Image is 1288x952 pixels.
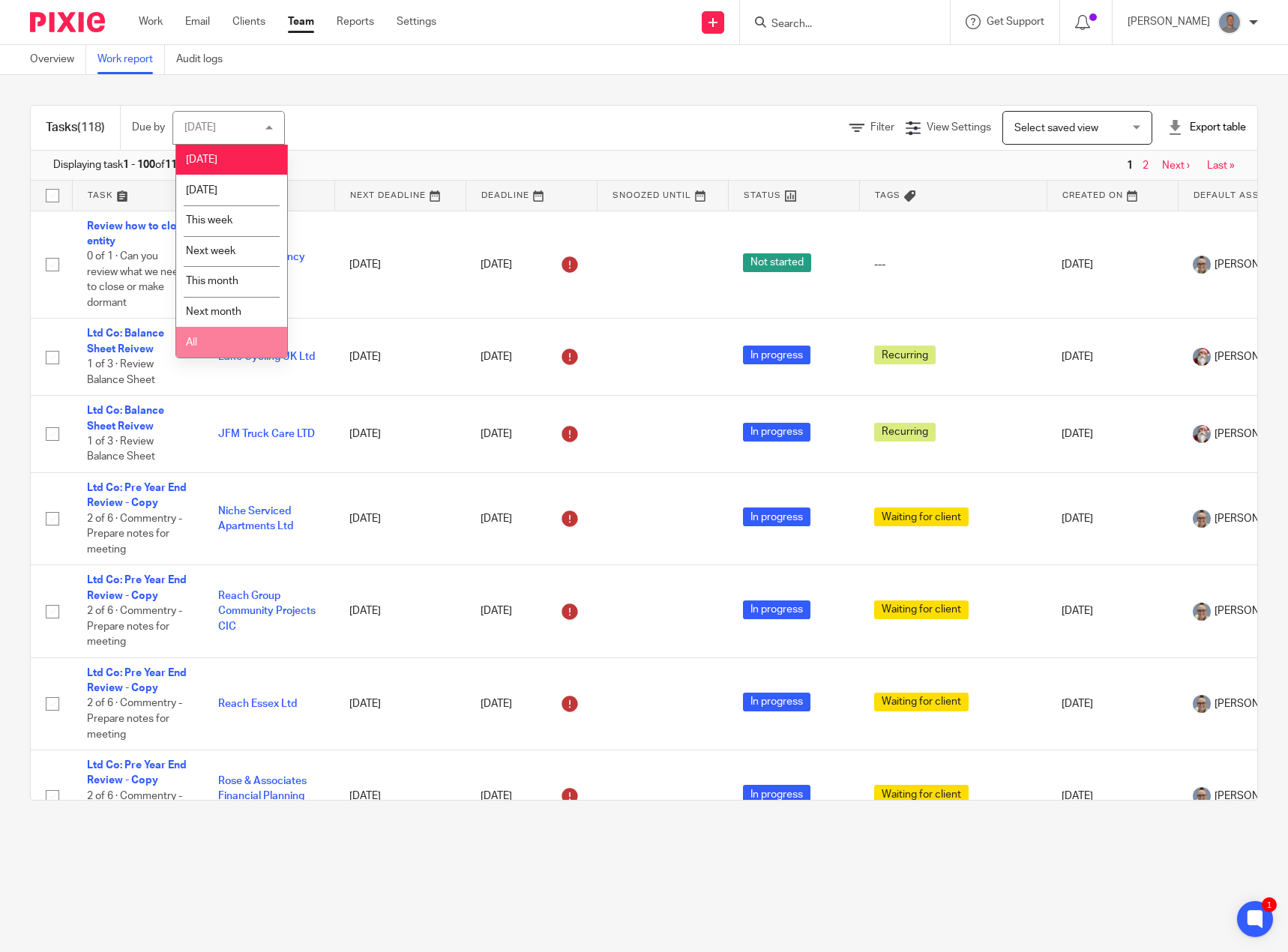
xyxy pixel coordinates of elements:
a: Reach Group Community Projects CIC [218,591,316,632]
span: Waiting for client [874,693,969,711]
a: JFM Truck Care LTD [218,429,315,439]
td: [DATE] [1047,473,1178,565]
a: Settings [397,14,436,29]
b: 1 - 100 [123,160,155,170]
span: In progress [743,507,810,526]
span: [DATE] [186,185,217,196]
span: 2 of 6 · Commentry - Prepare notes for meeting [87,606,182,647]
a: Ltd Co: Balance Sheet Reivew [87,328,164,354]
span: Next month [186,307,241,317]
span: Not started [743,253,811,272]
td: [DATE] [334,319,466,396]
span: Next week [186,246,235,256]
a: Next › [1162,160,1190,171]
td: [DATE] [334,473,466,565]
a: Ltd Co: Pre Year End Review - Copy [87,760,187,786]
span: In progress [743,346,810,364]
h1: Tasks [46,120,105,136]
a: Rose & Associates Financial Planning Ltd [218,776,307,817]
span: [DATE] [186,154,217,165]
a: Work [139,14,163,29]
span: Recurring [874,346,936,364]
img: Pixie [30,12,105,32]
div: [DATE] [184,122,216,133]
b: 118 [165,160,183,170]
img: Karen%20Pic.png [1193,425,1211,443]
span: Waiting for client [874,785,969,804]
a: Overview [30,45,86,74]
span: This month [186,276,238,286]
span: 2 of 6 · Commentry - Prepare notes for meeting [87,791,182,832]
span: Recurring [874,423,936,442]
span: 1 [1123,157,1137,175]
td: [DATE] [1047,211,1178,319]
span: Displaying task of in total [53,157,214,172]
p: [PERSON_NAME] [1128,14,1210,29]
td: [DATE] [1047,657,1178,750]
div: [DATE] [481,507,582,531]
span: In progress [743,600,810,619]
a: Ltd Co: Pre Year End Review - Copy [87,668,187,693]
a: Ltd Co: Pre Year End Review - Copy [87,575,187,600]
a: Email [185,14,210,29]
span: In progress [743,785,810,804]
span: All [186,337,197,348]
nav: pager [1123,160,1235,172]
span: (118) [77,121,105,133]
img: Website%20Headshot.png [1193,695,1211,713]
span: 1 of 3 · Review Balance Sheet [87,359,155,385]
span: Filter [870,122,894,133]
td: [DATE] [334,211,466,319]
div: [DATE] [481,253,582,277]
img: Website%20Headshot.png [1193,787,1211,805]
span: Waiting for client [874,507,969,526]
a: Work report [97,45,165,74]
img: Website%20Headshot.png [1193,510,1211,528]
a: Ltd Co: Balance Sheet Reivew [87,406,164,431]
div: [DATE] [481,600,582,624]
div: Export table [1167,120,1246,135]
a: Niche Serviced Apartments Ltd [218,506,293,531]
a: Reports [337,14,374,29]
img: Karen%20Pic.png [1193,348,1211,366]
td: [DATE] [334,396,466,473]
td: [DATE] [334,565,466,657]
a: Review how to close entity [87,221,188,247]
td: [DATE] [1047,396,1178,473]
span: In progress [743,693,810,711]
div: [DATE] [481,784,582,808]
a: Team [288,14,314,29]
span: 1 of 3 · Review Balance Sheet [87,436,155,463]
a: Last » [1207,160,1235,171]
img: Website%20Headshot.png [1193,603,1211,621]
input: Search [770,18,905,31]
span: Select saved view [1014,123,1098,133]
a: Clients [232,14,265,29]
span: 0 of 1 · Can you review what we need to close or make dormant [87,251,184,308]
span: View Settings [927,122,991,133]
td: [DATE] [1047,565,1178,657]
a: 2 [1143,160,1149,171]
div: [DATE] [481,345,582,369]
td: [DATE] [334,657,466,750]
img: James%20Headshot.png [1218,10,1242,34]
div: 1 [1262,897,1277,912]
span: 2 of 6 · Commentry - Prepare notes for meeting [87,699,182,740]
div: [DATE] [481,692,582,716]
div: [DATE] [481,422,582,446]
span: In progress [743,423,810,442]
td: [DATE] [1047,319,1178,396]
a: Reach Essex Ltd [218,699,297,709]
td: [DATE] [334,750,466,843]
span: This week [186,215,232,226]
span: 2 of 6 · Commentry - Prepare notes for meeting [87,513,182,555]
a: Ltd Co: Pre Year End Review - Copy [87,483,187,508]
span: Get Support [987,16,1044,27]
div: --- [874,257,1032,272]
a: Audit logs [176,45,234,74]
p: Due by [132,120,165,135]
span: Waiting for client [874,600,969,619]
td: [DATE] [1047,750,1178,843]
span: Tags [875,191,900,199]
img: Website%20Headshot.png [1193,256,1211,274]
